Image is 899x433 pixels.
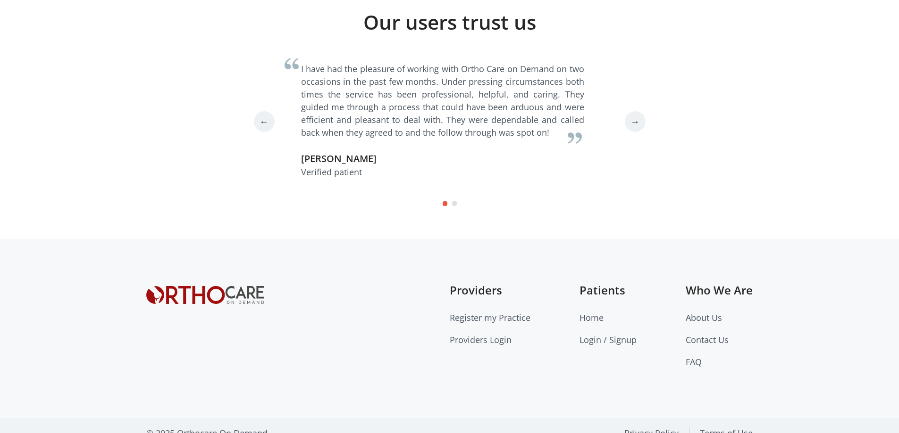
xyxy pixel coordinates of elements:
[686,356,702,368] a: FAQ
[580,312,604,323] a: Home
[686,312,722,323] a: About Us
[450,284,530,297] h5: Providers
[580,334,637,345] a: Login / Signup
[301,63,584,139] p: I have had the pleasure of working with Ortho Care on Demand on two occasions in the past few mon...
[146,286,264,304] img: Orthocare
[301,153,584,164] h5: [PERSON_NAME]
[450,334,512,345] a: Providers Login
[686,334,729,345] a: Contact Us
[450,312,530,323] a: Register my Practice
[301,166,584,179] p: Verified patient
[580,284,637,297] h5: Patients
[146,10,753,34] h2: Our users trust us
[686,284,753,297] h5: Who We Are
